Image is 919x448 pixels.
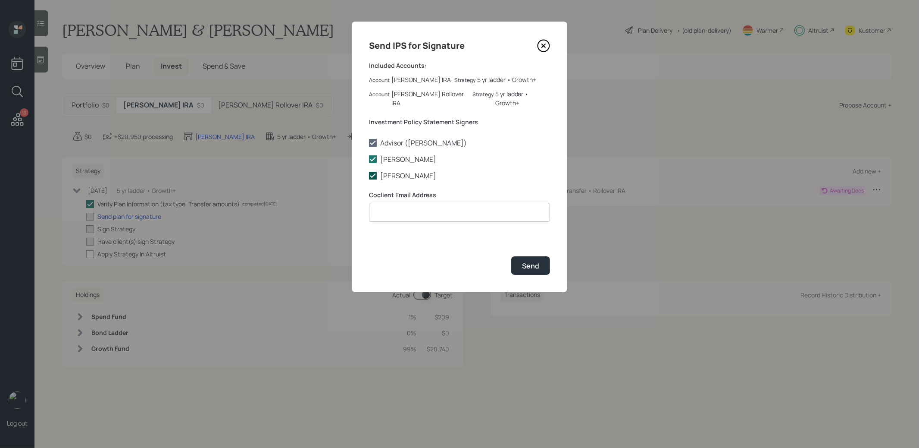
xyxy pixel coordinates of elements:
[369,155,550,164] label: [PERSON_NAME]
[369,91,390,98] label: Account
[477,75,536,84] div: 5 yr ladder • Growth+
[391,89,469,107] div: [PERSON_NAME] Rollover IRA
[369,39,465,53] h4: Send IPS for Signature
[472,91,494,98] label: Strategy
[454,77,475,84] label: Strategy
[391,75,451,84] div: [PERSON_NAME] IRA
[369,61,550,70] label: Included Accounts:
[369,138,550,148] label: Advisor ([PERSON_NAME])
[369,191,550,199] label: Coclient Email Address
[522,261,539,271] div: Send
[369,171,550,180] label: [PERSON_NAME]
[495,89,550,107] div: 5 yr ladder • Growth+
[511,256,550,275] button: Send
[369,77,390,84] label: Account
[369,118,550,126] label: Investment Policy Statement Signers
